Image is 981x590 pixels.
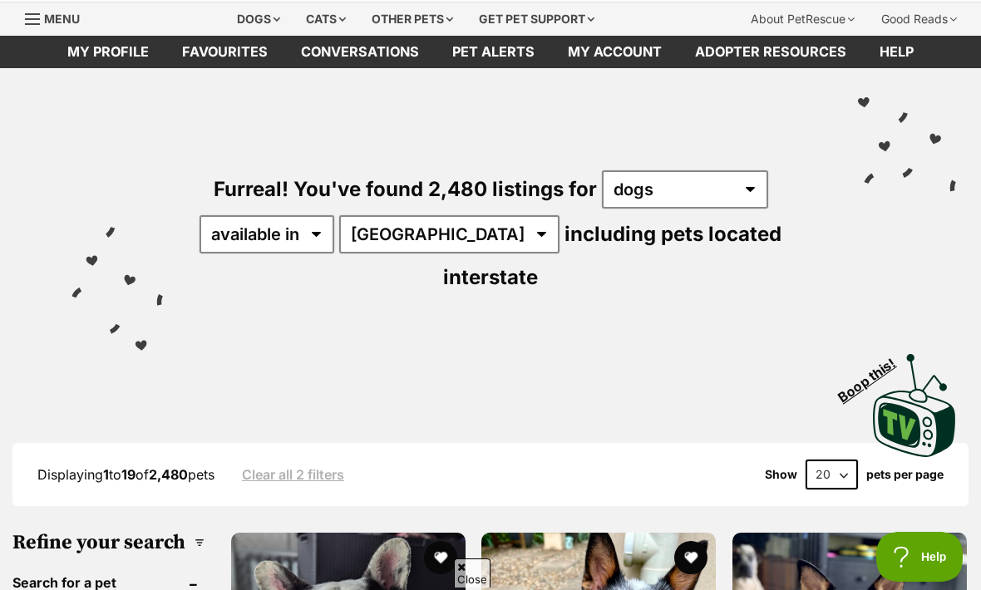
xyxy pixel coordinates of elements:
span: including pets located interstate [443,222,781,289]
a: Pet alerts [436,36,551,68]
img: PetRescue TV logo [873,354,956,457]
button: favourite [675,541,708,574]
span: Close [454,558,491,588]
div: Dogs [225,2,292,36]
a: Adopter resources [678,36,863,68]
div: Cats [294,2,357,36]
a: conversations [284,36,436,68]
strong: 19 [121,466,136,483]
a: Favourites [165,36,284,68]
label: pets per page [866,468,944,481]
h3: Refine your search [12,531,205,554]
div: Other pets [360,2,465,36]
iframe: Help Scout Beacon - Open [876,532,964,582]
span: Displaying to of pets [37,466,214,483]
button: favourite [424,541,457,574]
a: My account [551,36,678,68]
strong: 2,480 [149,466,188,483]
span: Boop this! [836,345,912,405]
div: About PetRescue [739,2,866,36]
a: Help [863,36,930,68]
span: Furreal! You've found 2,480 listings for [214,177,597,201]
a: Menu [25,2,91,32]
a: My profile [51,36,165,68]
a: Boop this! [873,339,956,460]
span: Show [765,468,797,481]
a: Clear all 2 filters [242,467,344,482]
header: Search for a pet [12,575,205,590]
div: Get pet support [467,2,606,36]
span: Menu [44,12,80,26]
strong: 1 [103,466,109,483]
div: Good Reads [870,2,969,36]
